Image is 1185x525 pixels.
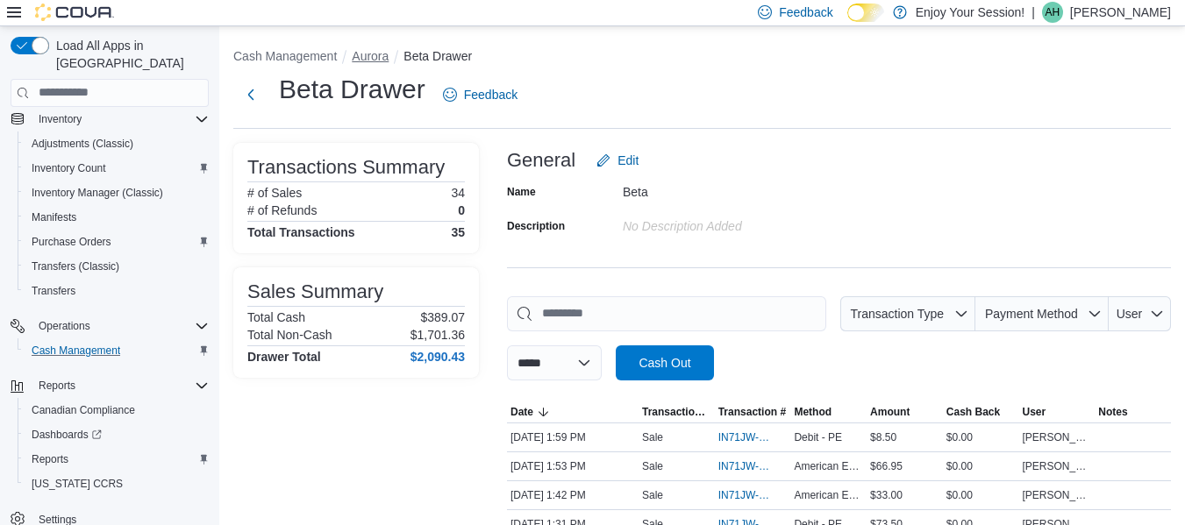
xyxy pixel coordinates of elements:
[32,137,133,151] span: Adjustments (Classic)
[18,230,216,254] button: Purchase Orders
[4,314,216,338] button: Operations
[32,210,76,224] span: Manifests
[32,428,102,442] span: Dashboards
[507,485,639,506] div: [DATE] 1:42 PM
[451,186,465,200] p: 34
[1042,2,1063,23] div: April Hale
[616,345,714,380] button: Cash Out
[403,49,472,63] button: Beta Drawer
[32,316,97,337] button: Operations
[985,307,1078,321] span: Payment Method
[25,424,209,445] span: Dashboards
[25,424,109,445] a: Dashboards
[1070,2,1171,23] p: [PERSON_NAME]
[25,280,209,302] span: Transfers
[617,152,639,169] span: Edit
[25,133,209,154] span: Adjustments (Classic)
[794,488,863,502] span: American Express - PE
[718,485,788,506] button: IN71JW-7663288
[18,156,216,181] button: Inventory Count
[436,77,525,112] a: Feedback
[1023,488,1092,502] span: [PERSON_NAME]
[794,459,863,473] span: American Express - PE
[718,456,788,477] button: IN71JW-7663353
[589,143,646,178] button: Edit
[1109,296,1171,331] button: User
[39,319,90,333] span: Operations
[507,401,639,422] button: Date
[943,427,1019,448] div: $0.00
[25,340,209,361] span: Cash Management
[25,182,209,203] span: Inventory Manager (Classic)
[507,427,639,448] div: [DATE] 1:59 PM
[25,158,209,179] span: Inventory Count
[642,430,663,444] p: Sale
[1098,405,1127,419] span: Notes
[247,186,302,200] h6: # of Sales
[18,131,216,156] button: Adjustments (Classic)
[794,405,832,419] span: Method
[458,203,465,217] p: 0
[639,401,715,422] button: Transaction Type
[847,4,884,22] input: Dark Mode
[25,400,142,421] a: Canadian Compliance
[32,186,163,200] span: Inventory Manager (Classic)
[32,375,82,396] button: Reports
[352,49,389,63] button: Aurora
[247,203,317,217] h6: # of Refunds
[247,328,332,342] h6: Total Non-Cash
[464,86,518,103] span: Feedback
[4,107,216,131] button: Inventory
[25,449,75,470] a: Reports
[4,373,216,398] button: Reports
[1046,2,1060,23] span: AH
[1032,2,1035,23] p: |
[25,231,209,252] span: Purchase Orders
[25,256,126,277] a: Transfers (Classic)
[32,109,209,130] span: Inventory
[25,133,140,154] a: Adjustments (Classic)
[32,259,119,273] span: Transfers (Classic)
[1095,401,1171,422] button: Notes
[279,72,425,107] h1: Beta Drawer
[25,158,113,179] a: Inventory Count
[39,112,82,126] span: Inventory
[25,207,209,228] span: Manifests
[233,47,1171,68] nav: An example of EuiBreadcrumbs
[870,459,903,473] span: $66.95
[25,473,209,494] span: Washington CCRS
[642,405,711,419] span: Transaction Type
[718,430,770,444] span: IN71JW-7663391
[247,310,305,324] h6: Total Cash
[18,398,216,422] button: Canadian Compliance
[946,405,1000,419] span: Cash Back
[507,185,536,199] label: Name
[247,350,321,364] h4: Drawer Total
[247,225,355,239] h4: Total Transactions
[25,340,127,361] a: Cash Management
[32,109,89,130] button: Inventory
[870,405,910,419] span: Amount
[867,401,943,422] button: Amount
[507,296,826,331] input: This is a search bar. As you type, the results lower in the page will automatically filter.
[642,488,663,502] p: Sale
[420,310,465,324] p: $389.07
[916,2,1025,23] p: Enjoy Your Session!
[850,307,944,321] span: Transaction Type
[840,296,975,331] button: Transaction Type
[18,447,216,472] button: Reports
[623,212,858,233] div: No Description added
[25,400,209,421] span: Canadian Compliance
[507,456,639,477] div: [DATE] 1:53 PM
[25,449,209,470] span: Reports
[18,279,216,303] button: Transfers
[18,205,216,230] button: Manifests
[870,488,903,502] span: $33.00
[39,379,75,393] span: Reports
[718,405,786,419] span: Transaction #
[32,284,75,298] span: Transfers
[18,181,216,205] button: Inventory Manager (Classic)
[718,459,770,473] span: IN71JW-7663353
[870,430,896,444] span: $8.50
[32,375,209,396] span: Reports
